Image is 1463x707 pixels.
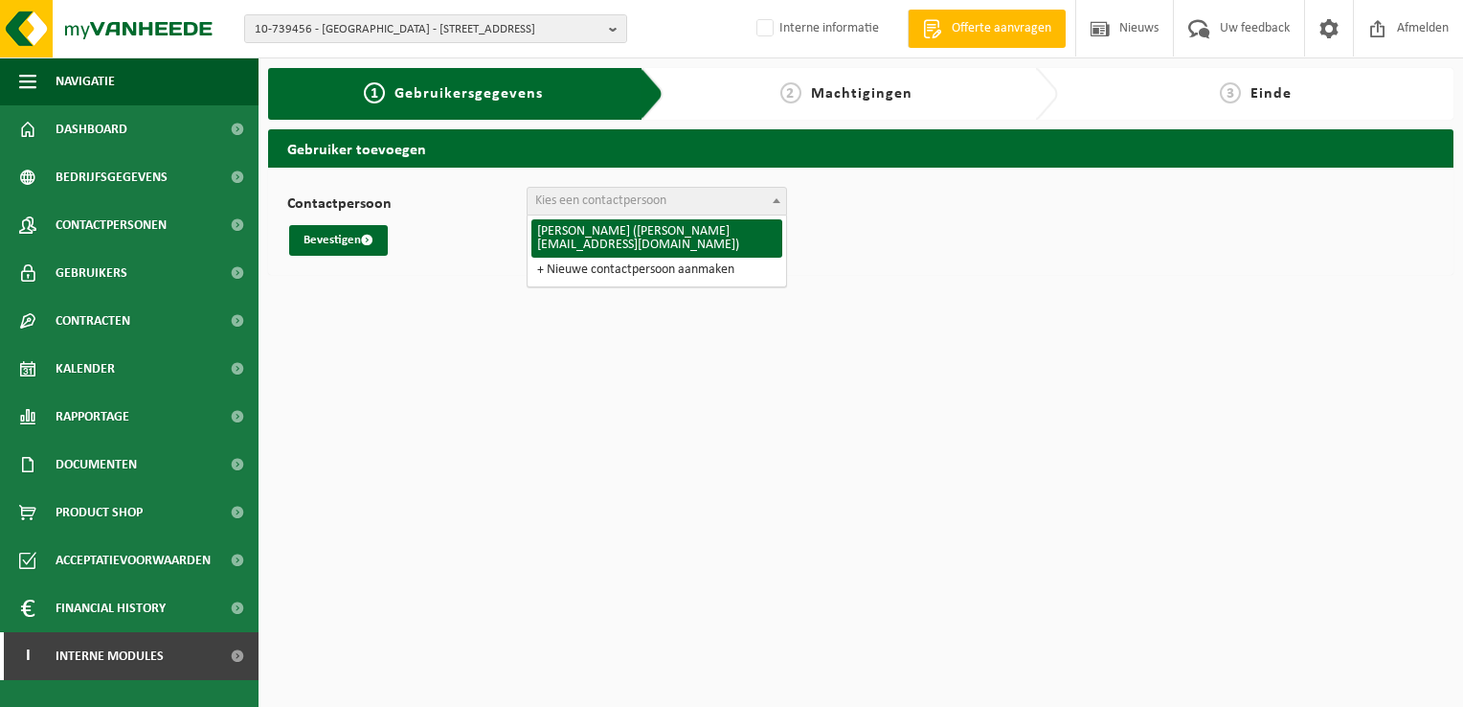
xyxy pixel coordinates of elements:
[811,86,912,102] span: Machtigingen
[753,14,879,43] label: Interne informatie
[780,82,801,103] span: 2
[287,196,527,216] label: Contactpersoon
[56,201,167,249] span: Contactpersonen
[56,632,164,680] span: Interne modules
[535,194,666,208] span: Kies een contactpersoon
[56,489,143,536] span: Product Shop
[56,393,129,441] span: Rapportage
[908,10,1066,48] a: Offerte aanvragen
[364,82,385,103] span: 1
[56,105,127,153] span: Dashboard
[289,225,388,256] button: Bevestigen
[19,632,36,680] span: I
[56,57,115,105] span: Navigatie
[394,86,543,102] span: Gebruikersgegevens
[268,129,1453,167] h2: Gebruiker toevoegen
[56,536,211,584] span: Acceptatievoorwaarden
[56,441,137,489] span: Documenten
[56,584,166,632] span: Financial History
[56,345,115,393] span: Kalender
[947,19,1056,38] span: Offerte aanvragen
[531,258,782,283] li: + Nieuwe contactpersoon aanmaken
[244,14,627,43] button: 10-739456 - [GEOGRAPHIC_DATA] - [STREET_ADDRESS]
[1220,82,1241,103] span: 3
[531,219,782,258] li: [PERSON_NAME] ([PERSON_NAME][EMAIL_ADDRESS][DOMAIN_NAME])
[255,15,601,44] span: 10-739456 - [GEOGRAPHIC_DATA] - [STREET_ADDRESS]
[56,153,168,201] span: Bedrijfsgegevens
[56,297,130,345] span: Contracten
[56,249,127,297] span: Gebruikers
[1250,86,1292,102] span: Einde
